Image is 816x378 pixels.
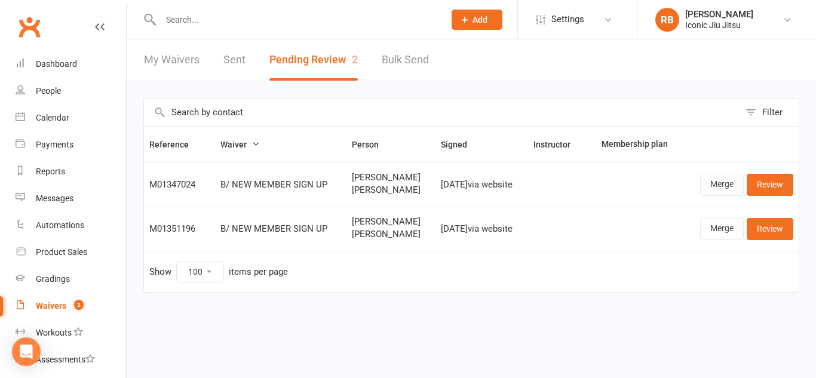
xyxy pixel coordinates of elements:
a: Automations [16,212,126,239]
span: Add [473,15,487,24]
a: Merge [700,218,744,239]
span: 2 [74,300,84,310]
div: Messages [36,193,73,203]
div: Waivers [36,301,66,311]
button: Instructor [533,137,584,152]
a: Bulk Send [382,39,429,81]
a: Workouts [16,319,126,346]
div: Show [149,261,288,282]
a: Merge [700,174,744,195]
span: Instructor [533,140,584,149]
div: M01351196 [149,224,210,234]
button: Filter [740,99,799,126]
a: Gradings [16,266,126,293]
a: My Waivers [144,39,200,81]
a: Payments [16,131,126,158]
th: Membership plan [596,127,682,162]
span: Reference [149,140,202,149]
div: items per page [229,267,288,277]
div: People [36,86,61,96]
div: Dashboard [36,59,77,69]
a: Dashboard [16,51,126,78]
div: Product Sales [36,247,87,257]
span: [PERSON_NAME] [352,173,430,183]
span: [PERSON_NAME] [352,217,430,227]
div: [DATE] via website [441,224,522,234]
a: Review [747,174,793,195]
span: [PERSON_NAME] [352,229,430,239]
a: People [16,78,126,105]
div: Gradings [36,274,70,284]
a: Assessments [16,346,126,373]
div: B/ NEW MEMBER SIGN UP [220,224,342,234]
span: 2 [352,53,358,66]
div: Iconic Jiu Jitsu [685,20,753,30]
div: Calendar [36,113,69,122]
a: Waivers 2 [16,293,126,319]
a: Reports [16,158,126,185]
button: Reference [149,137,202,152]
div: B/ NEW MEMBER SIGN UP [220,180,342,190]
span: Person [352,140,392,149]
span: Signed [441,140,480,149]
div: RB [655,8,679,32]
a: Sent [223,39,246,81]
div: Filter [762,105,783,119]
a: Clubworx [14,12,44,42]
button: Person [352,137,392,152]
a: Product Sales [16,239,126,266]
input: Search by contact [144,99,740,126]
span: Waiver [220,140,260,149]
span: [PERSON_NAME] [352,185,430,195]
div: Open Intercom Messenger [12,337,41,366]
div: [DATE] via website [441,180,522,190]
a: Calendar [16,105,126,131]
input: Search... [157,11,436,28]
a: Review [747,218,793,239]
div: Workouts [36,328,72,337]
div: M01347024 [149,180,210,190]
a: Messages [16,185,126,212]
button: Waiver [220,137,260,152]
div: Reports [36,167,65,176]
div: Payments [36,140,73,149]
button: Add [452,10,502,30]
div: Automations [36,220,84,230]
div: Assessments [36,355,95,364]
div: [PERSON_NAME] [685,9,753,20]
span: Settings [551,6,584,33]
button: Signed [441,137,480,152]
button: Pending Review2 [269,39,358,81]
